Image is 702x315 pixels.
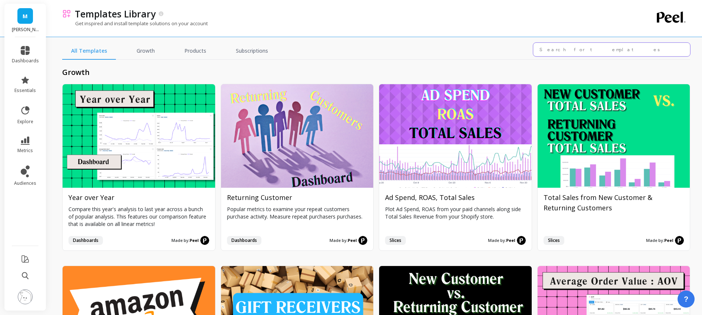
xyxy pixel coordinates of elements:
p: Get inspired and install template solutions on your account [62,20,208,27]
a: Growth [128,43,164,60]
input: Search for templates [533,43,690,56]
span: audiences [14,180,36,186]
p: maude [12,27,39,33]
a: All Templates [62,43,116,60]
img: header icon [62,9,71,18]
button: ? [678,291,695,308]
p: Templates Library [75,7,156,20]
a: Products [175,43,215,60]
span: M [23,12,28,20]
a: Subscriptions [227,43,277,60]
h2: growth [62,67,690,78]
nav: Tabs [62,43,277,60]
span: metrics [17,148,33,154]
span: essentials [14,88,36,93]
span: dashboards [12,58,39,64]
span: explore [17,119,33,125]
span: ? [684,294,688,304]
img: profile picture [18,289,33,304]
